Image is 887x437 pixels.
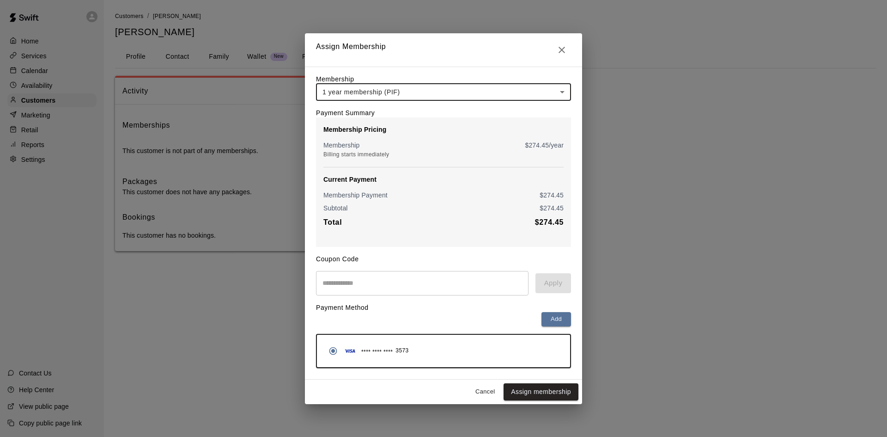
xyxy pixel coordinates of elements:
[323,141,360,150] p: Membership
[305,33,582,67] h2: Assign Membership
[470,385,500,399] button: Cancel
[316,255,359,263] label: Coupon Code
[316,75,354,83] label: Membership
[316,109,375,117] label: Payment Summary
[553,41,571,59] button: Close
[395,346,408,356] span: 3573
[323,125,564,134] p: Membership Pricing
[535,218,564,226] b: $ 274.45
[342,346,358,356] img: Credit card brand logo
[525,141,564,150] p: $ 274.45 /year
[540,191,564,200] p: $ 274.45
[316,304,369,311] label: Payment Method
[323,203,348,213] p: Subtotal
[323,175,564,184] p: Current Payment
[540,203,564,213] p: $ 274.45
[316,84,571,101] div: 1 year membership (PIF)
[541,312,571,326] button: Add
[323,191,388,200] p: Membership Payment
[323,218,342,226] b: Total
[504,383,578,400] button: Assign membership
[323,151,389,158] span: Billing starts immediately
